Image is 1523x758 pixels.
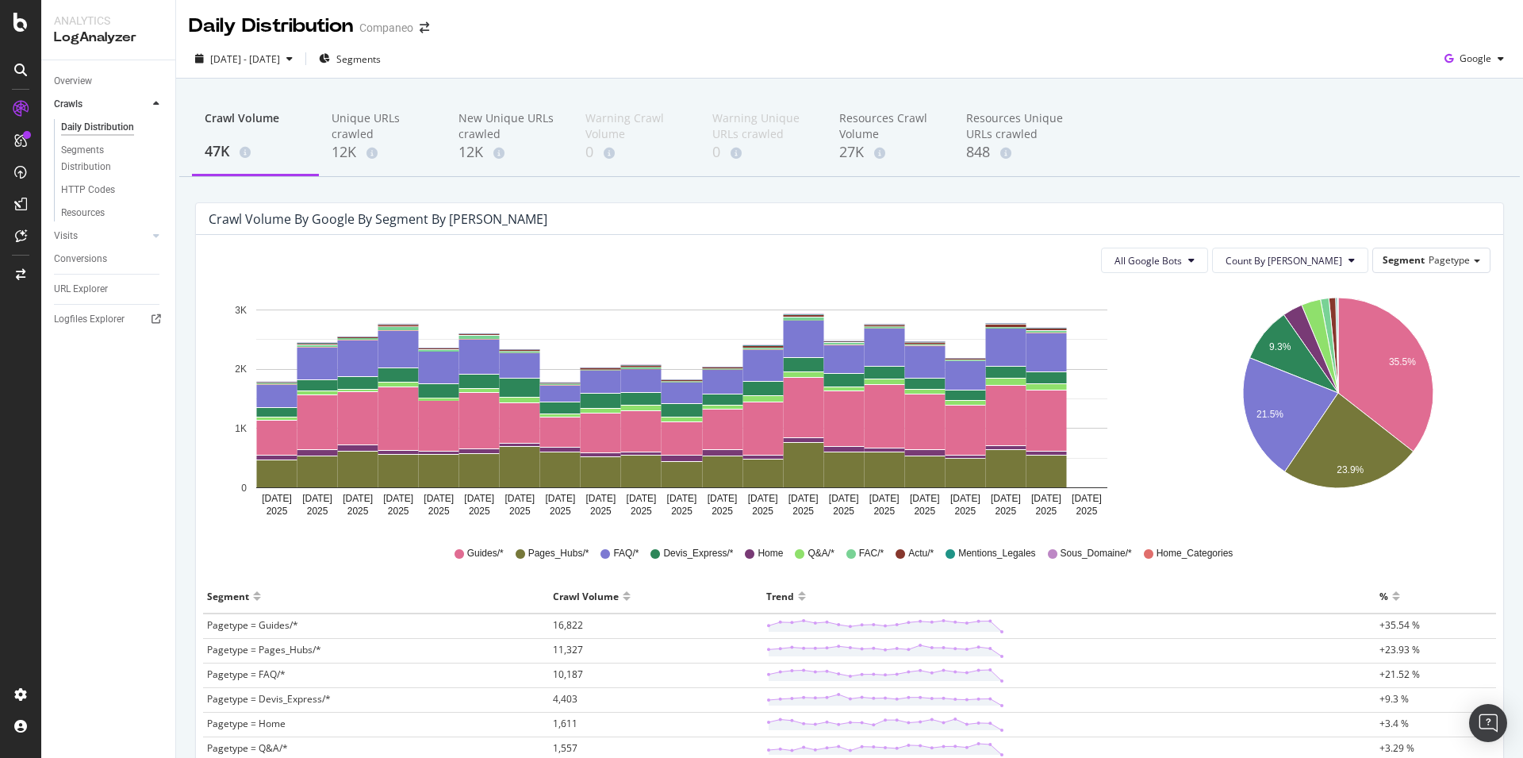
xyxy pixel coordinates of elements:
div: Crawls [54,96,82,113]
text: [DATE] [991,493,1021,504]
text: 2025 [267,506,288,517]
button: All Google Bots [1101,248,1208,273]
div: 47K [205,141,306,162]
a: Conversions [54,251,164,267]
span: FAC/* [859,547,884,560]
text: 2025 [1036,506,1057,517]
div: URL Explorer [54,281,108,298]
span: Pagetype = Pages_Hubs/* [207,643,321,656]
span: Devis_Express/* [663,547,733,560]
text: 2K [235,364,247,375]
span: Mentions_Legales [958,547,1035,560]
text: 2025 [1076,506,1098,517]
span: +9.3 % [1379,692,1409,706]
div: % [1379,583,1388,609]
button: Google [1438,46,1510,71]
span: Home_Categories [1157,547,1233,560]
text: 2025 [428,506,450,517]
a: URL Explorer [54,281,164,298]
text: [DATE] [343,493,373,504]
text: 21.5% [1256,409,1283,420]
span: Pagetype = Guides/* [207,618,298,632]
div: Logfiles Explorer [54,311,125,328]
span: Guides/* [467,547,504,560]
text: 2025 [833,506,854,517]
text: [DATE] [1031,493,1061,504]
span: +3.29 % [1379,741,1414,755]
text: [DATE] [302,493,332,504]
a: Resources [61,205,164,221]
span: Segment [1383,253,1425,267]
text: [DATE] [910,493,940,504]
div: Open Intercom Messenger [1469,704,1507,742]
text: 2025 [792,506,814,517]
a: Overview [54,73,164,90]
div: Conversions [54,251,107,267]
text: [DATE] [464,493,494,504]
text: [DATE] [869,493,900,504]
span: Pages_Hubs/* [528,547,589,560]
text: [DATE] [788,493,819,504]
text: [DATE] [504,493,535,504]
div: Crawl Volume [553,583,619,609]
text: 2025 [469,506,490,517]
text: 2025 [752,506,773,517]
div: Unique URLs crawled [332,110,433,142]
span: Home [758,547,783,560]
text: 2025 [712,506,733,517]
div: Warning Unique URLs crawled [712,110,814,142]
text: 2025 [307,506,328,517]
span: 4,403 [553,692,577,706]
text: 2025 [671,506,692,517]
span: +3.4 % [1379,717,1409,730]
svg: A chart. [209,286,1154,524]
text: 2025 [347,506,369,517]
span: +35.54 % [1379,618,1420,632]
text: [DATE] [950,493,980,504]
a: Logfiles Explorer [54,311,164,328]
a: Visits [54,228,148,244]
text: 0 [241,483,247,494]
span: [DATE] - [DATE] [210,52,280,66]
span: 16,822 [553,618,583,632]
span: Pagetype = Home [207,717,286,730]
text: [DATE] [829,493,859,504]
text: [DATE] [1072,493,1102,504]
span: Pagetype = Devis_Express/* [207,692,331,706]
div: Resources Unique URLs crawled [966,110,1068,142]
text: [DATE] [667,493,697,504]
span: Pagetype = FAQ/* [207,668,286,681]
text: 2025 [996,506,1017,517]
a: Daily Distribution [61,119,164,136]
text: 2025 [550,506,571,517]
span: 1,557 [553,741,577,755]
div: Resources [61,205,105,221]
text: [DATE] [627,493,657,504]
div: Daily Distribution [189,13,353,40]
div: Analytics [54,13,163,29]
span: All Google Bots [1114,254,1182,267]
text: [DATE] [708,493,738,504]
div: Daily Distribution [61,119,134,136]
text: [DATE] [748,493,778,504]
text: 1K [235,423,247,434]
svg: A chart. [1188,286,1487,524]
button: [DATE] - [DATE] [189,46,299,71]
text: 2025 [873,506,895,517]
div: 0 [585,142,687,163]
text: 2025 [914,506,935,517]
div: New Unique URLs crawled [458,110,560,142]
span: Sous_Domaine/* [1061,547,1132,560]
text: 2025 [631,506,652,517]
span: 10,187 [553,668,583,681]
div: Companeo [359,20,413,36]
div: Resources Crawl Volume [839,110,941,142]
span: Actu/* [908,547,934,560]
div: Crawl Volume by google by Segment by [PERSON_NAME] [209,211,547,227]
text: 35.5% [1388,356,1415,367]
span: Google [1460,52,1491,65]
span: Pagetype [1429,253,1470,267]
div: Overview [54,73,92,90]
text: 9.3% [1269,341,1291,352]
